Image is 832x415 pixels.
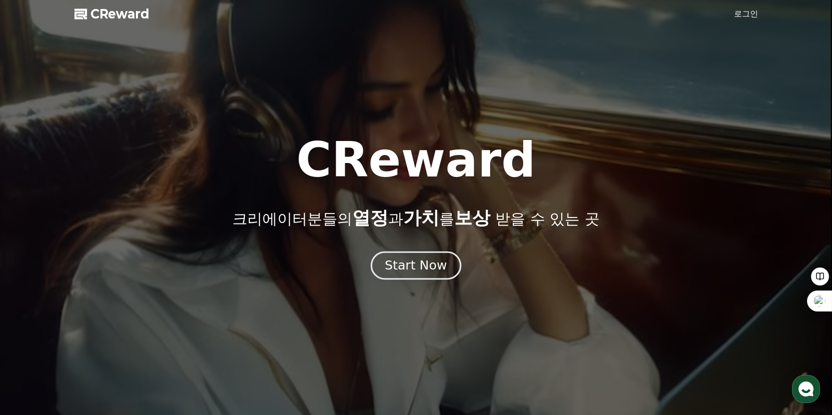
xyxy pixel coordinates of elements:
a: Start Now [373,262,459,271]
a: CReward [74,6,149,22]
span: 대화 [91,332,103,340]
span: 설정 [154,332,166,340]
div: Start Now [385,257,447,274]
span: 열정 [352,207,388,228]
span: CReward [90,6,149,22]
span: 보상 [454,207,490,228]
span: 홈 [31,332,37,340]
h1: CReward [296,136,536,184]
a: 대화 [66,317,129,342]
a: 홈 [3,317,66,342]
button: Start Now [371,251,461,280]
a: 설정 [129,317,192,342]
span: 가치 [403,207,439,228]
a: 로그인 [734,8,758,20]
p: 크리에이터분들의 과 를 받을 수 있는 곳 [232,208,599,228]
